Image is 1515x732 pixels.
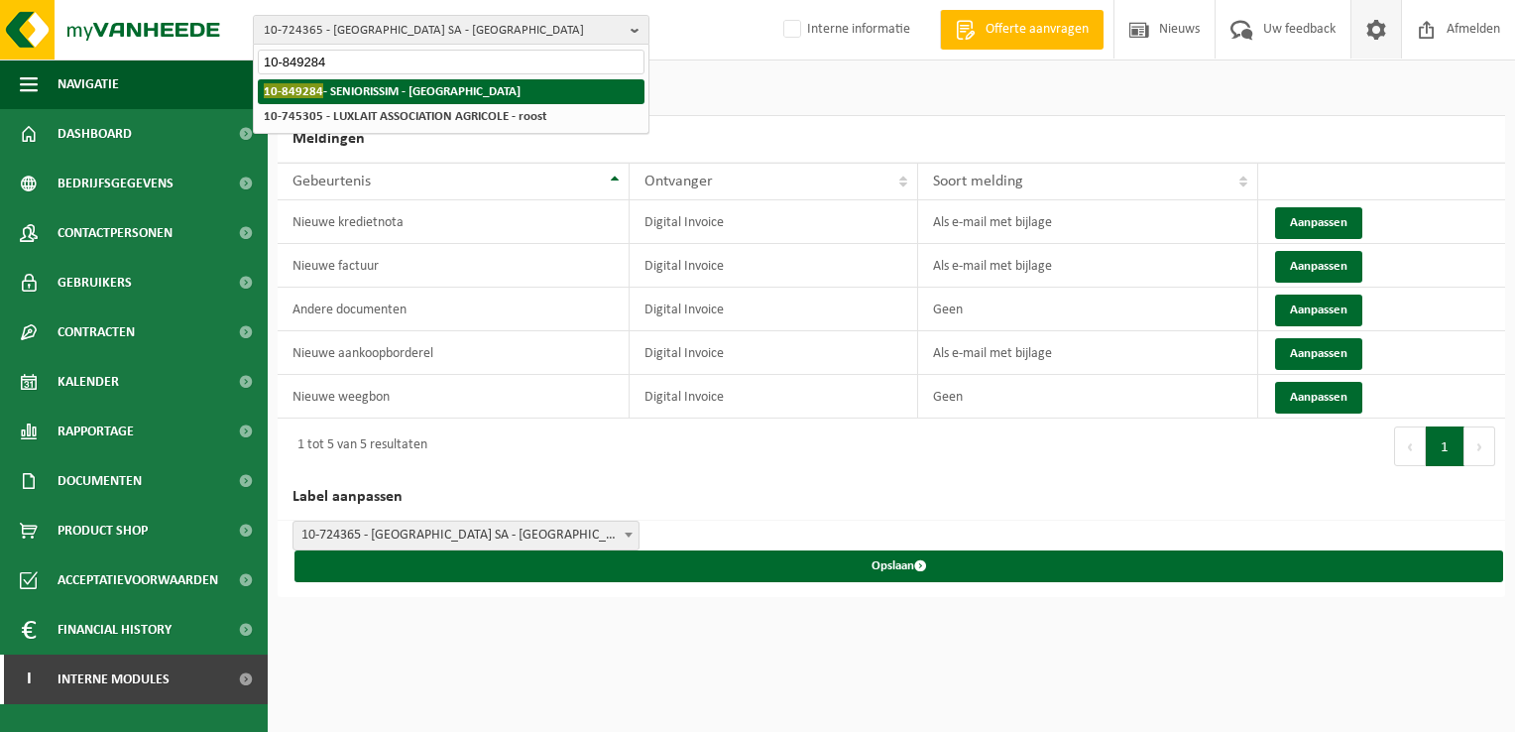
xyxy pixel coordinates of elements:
td: Als e-mail met bijlage [918,331,1258,375]
button: 10-724365 - [GEOGRAPHIC_DATA] SA - [GEOGRAPHIC_DATA] [253,15,649,45]
button: Opslaan [294,550,1503,582]
span: Kalender [58,357,119,407]
span: Offerte aanvragen [981,20,1094,40]
button: 1 [1426,427,1464,466]
span: Rapportage [58,407,134,456]
td: Als e-mail met bijlage [918,200,1258,244]
button: Aanpassen [1275,295,1362,326]
td: Digital Invoice [630,244,919,288]
span: Product Shop [58,506,148,555]
button: Aanpassen [1275,382,1362,414]
span: 10-724365 - ETHIAS SA - LIÈGE [293,522,639,549]
span: 10-724365 - [GEOGRAPHIC_DATA] SA - [GEOGRAPHIC_DATA] [264,16,623,46]
td: Nieuwe kredietnota [278,200,630,244]
span: Contactpersonen [58,208,173,258]
td: Digital Invoice [630,288,919,331]
td: Andere documenten [278,288,630,331]
td: Nieuwe factuur [278,244,630,288]
span: I [20,655,38,704]
span: Gebruikers [58,258,132,307]
strong: 10-745305 - LUXLAIT ASSOCIATION AGRICOLE - roost [264,110,547,123]
span: Acceptatievoorwaarden [58,555,218,605]
td: Als e-mail met bijlage [918,244,1258,288]
td: Digital Invoice [630,200,919,244]
button: Aanpassen [1275,207,1362,239]
span: Financial History [58,605,172,655]
td: Digital Invoice [630,375,919,419]
td: Nieuwe weegbon [278,375,630,419]
label: Interne informatie [779,15,910,45]
strong: - SENIORISSIM - [GEOGRAPHIC_DATA] [264,83,521,98]
span: 10-849284 [264,83,323,98]
button: Aanpassen [1275,251,1362,283]
h2: Label aanpassen [278,474,1505,521]
span: Dashboard [58,109,132,159]
span: Ontvanger [644,174,713,189]
button: Aanpassen [1275,338,1362,370]
span: Interne modules [58,655,170,704]
span: Documenten [58,456,142,506]
span: Bedrijfsgegevens [58,159,174,208]
td: Nieuwe aankoopborderel [278,331,630,375]
span: Contracten [58,307,135,357]
span: Navigatie [58,60,119,109]
a: Offerte aanvragen [940,10,1104,50]
span: Soort melding [933,174,1023,189]
input: Zoeken naar gekoppelde vestigingen [258,50,644,74]
span: 10-724365 - ETHIAS SA - LIÈGE [292,521,640,550]
div: 1 tot 5 van 5 resultaten [288,428,427,464]
td: Geen [918,375,1258,419]
td: Geen [918,288,1258,331]
td: Digital Invoice [630,331,919,375]
span: Gebeurtenis [292,174,371,189]
button: Next [1464,427,1495,466]
h2: Meldingen [278,116,1505,163]
button: Previous [1394,427,1426,466]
